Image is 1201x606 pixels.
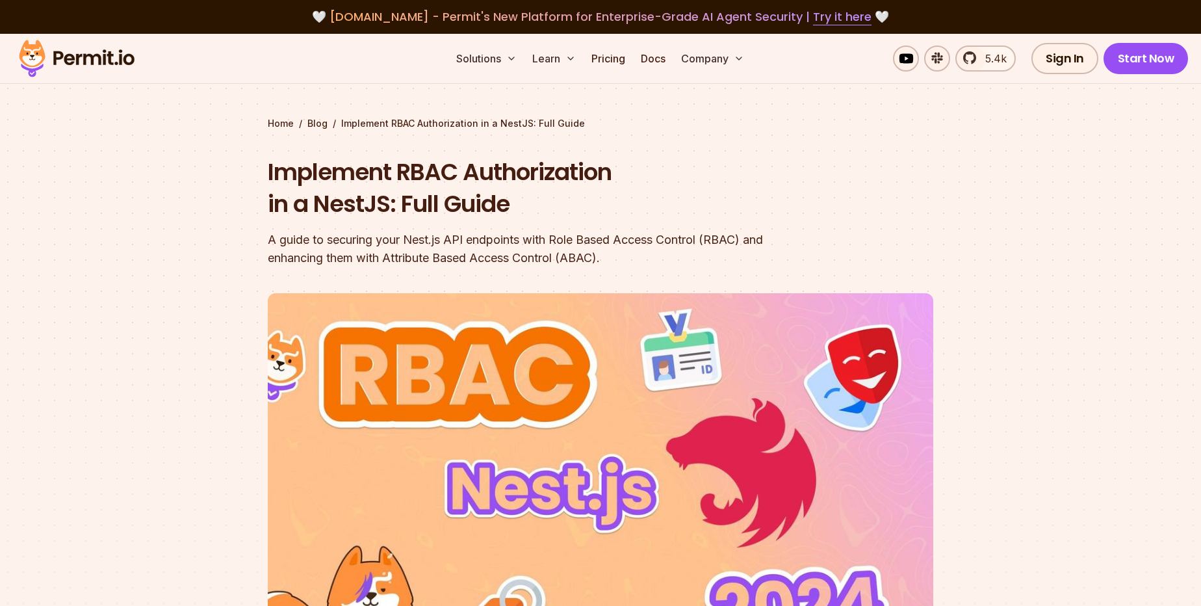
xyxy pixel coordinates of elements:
a: Docs [636,46,671,72]
div: 🤍 🤍 [31,8,1170,26]
a: Home [268,117,294,130]
button: Company [676,46,749,72]
span: 5.4k [977,51,1007,66]
button: Solutions [451,46,522,72]
div: / / [268,117,933,130]
a: Start Now [1104,43,1189,74]
h1: Implement RBAC Authorization in a NestJS: Full Guide [268,156,767,220]
a: Sign In [1031,43,1098,74]
a: 5.4k [955,46,1016,72]
div: A guide to securing your Nest.js API endpoints with Role Based Access Control (RBAC) and enhancin... [268,231,767,267]
a: Pricing [586,46,630,72]
span: [DOMAIN_NAME] - Permit's New Platform for Enterprise-Grade AI Agent Security | [329,8,872,25]
a: Try it here [813,8,872,25]
img: Permit logo [13,36,140,81]
button: Learn [527,46,581,72]
a: Blog [307,117,328,130]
